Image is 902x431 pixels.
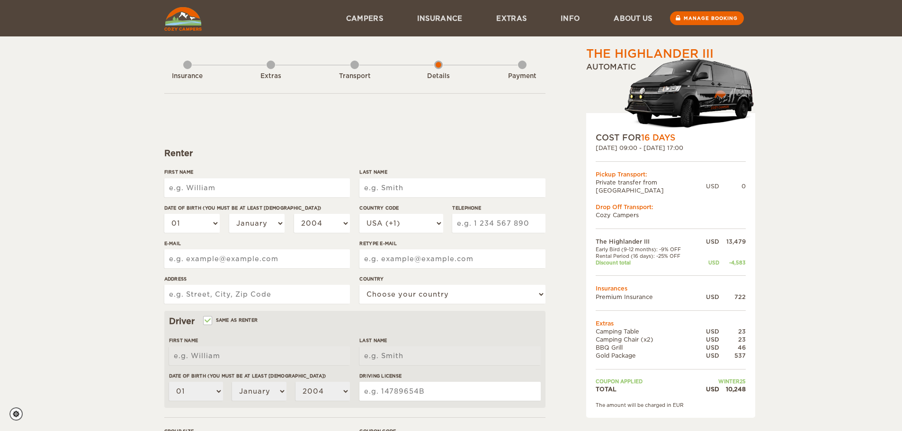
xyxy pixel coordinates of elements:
label: Same as renter [204,316,258,325]
div: 10,248 [719,385,746,393]
td: Private transfer from [GEOGRAPHIC_DATA] [596,178,706,194]
td: Cozy Campers [596,211,746,219]
input: e.g. 1 234 567 890 [452,214,545,233]
td: Gold Package [596,352,698,360]
div: Insurance [161,72,214,81]
img: stor-langur-4.png [624,54,755,132]
label: Address [164,275,350,282]
div: USD [698,385,719,393]
td: Premium Insurance [596,293,698,301]
td: Camping Chair (x2) [596,335,698,343]
label: First Name [169,337,350,344]
input: e.g. example@example.com [164,249,350,268]
td: Rental Period (16 days): -25% OFF [596,253,698,259]
input: e.g. Smith [359,346,540,365]
td: TOTAL [596,385,698,393]
div: Extras [245,72,297,81]
div: Payment [496,72,548,81]
div: Drop Off Transport: [596,203,746,211]
div: -4,583 [719,259,746,266]
div: 13,479 [719,237,746,246]
div: 0 [719,182,746,190]
div: 23 [719,327,746,335]
input: e.g. William [169,346,350,365]
td: Insurances [596,284,746,292]
label: Driving License [359,372,540,379]
div: 537 [719,352,746,360]
label: Country [359,275,545,282]
td: The Highlander III [596,237,698,246]
input: e.g. Street, City, Zip Code [164,285,350,304]
label: First Name [164,168,350,176]
span: 16 Days [641,133,675,142]
label: Telephone [452,204,545,211]
div: 722 [719,293,746,301]
label: Date of birth (You must be at least [DEMOGRAPHIC_DATA]) [164,204,350,211]
input: e.g. William [164,178,350,197]
a: Cookie settings [9,407,29,421]
div: USD [698,327,719,335]
div: Pickup Transport: [596,170,746,178]
td: Discount total [596,259,698,266]
div: Details [412,72,464,81]
td: BBQ Grill [596,343,698,352]
label: Retype E-mail [359,240,545,247]
div: USD [698,259,719,266]
td: Camping Table [596,327,698,335]
input: e.g. 14789654B [359,382,540,401]
label: E-mail [164,240,350,247]
div: USD [698,352,719,360]
div: Automatic [586,62,755,132]
div: Renter [164,148,545,159]
div: USD [698,335,719,343]
div: USD [698,343,719,352]
label: Country Code [359,204,443,211]
div: USD [698,293,719,301]
td: Coupon applied [596,378,698,385]
div: Transport [329,72,381,81]
label: Last Name [359,168,545,176]
div: 23 [719,335,746,343]
div: 46 [719,343,746,352]
td: Extras [596,319,746,327]
input: e.g. example@example.com [359,249,545,268]
td: Early Bird (9-12 months): -9% OFF [596,246,698,253]
label: Date of birth (You must be at least [DEMOGRAPHIC_DATA]) [169,372,350,379]
label: Last Name [359,337,540,344]
div: The Highlander III [586,46,714,62]
img: Cozy Campers [164,7,202,31]
td: WINTER25 [698,378,746,385]
div: The amount will be charged in EUR [596,402,746,408]
div: USD [698,237,719,246]
a: Manage booking [670,11,744,25]
div: [DATE] 09:00 - [DATE] 17:00 [596,144,746,152]
input: e.g. Smith [359,178,545,197]
input: Same as renter [204,318,210,325]
div: COST FOR [596,132,746,143]
div: Driver [169,316,541,327]
div: USD [706,182,719,190]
